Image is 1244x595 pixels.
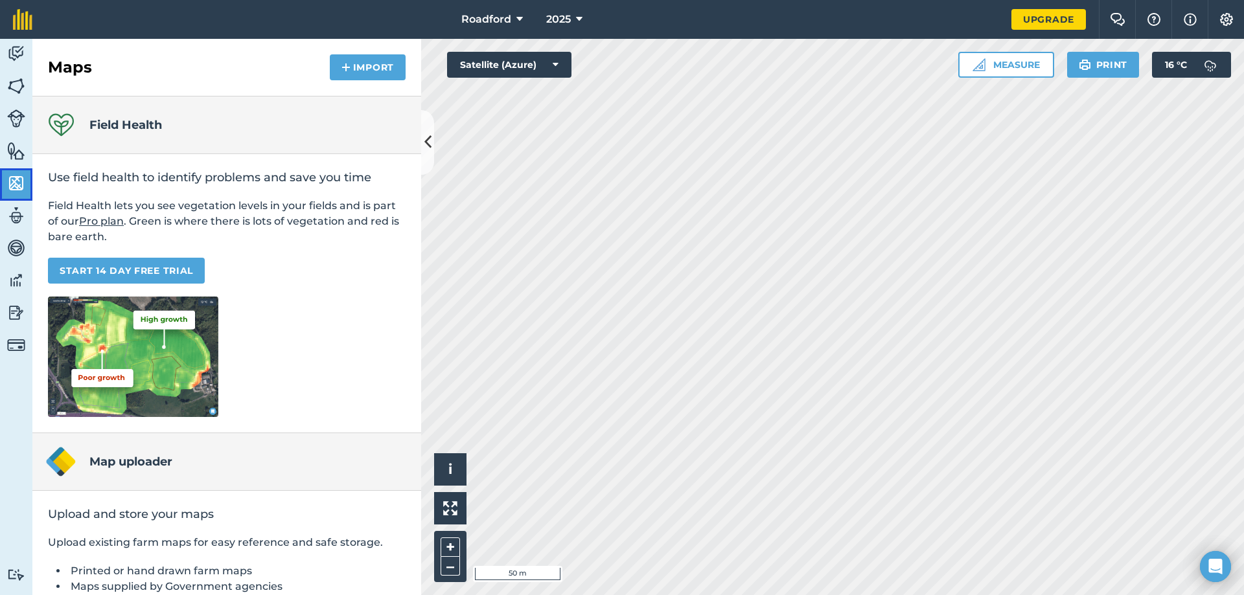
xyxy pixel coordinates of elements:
img: svg+xml;base64,PD94bWwgdmVyc2lvbj0iMS4wIiBlbmNvZGluZz0idXRmLTgiPz4KPCEtLSBHZW5lcmF0b3I6IEFkb2JlIE... [7,44,25,63]
img: A question mark icon [1146,13,1162,26]
img: Map uploader logo [45,446,76,477]
h2: Use field health to identify problems and save you time [48,170,406,185]
span: 2025 [546,12,571,27]
a: START 14 DAY FREE TRIAL [48,258,205,284]
button: Import [330,54,406,80]
img: svg+xml;base64,PD94bWwgdmVyc2lvbj0iMS4wIiBlbmNvZGluZz0idXRmLTgiPz4KPCEtLSBHZW5lcmF0b3I6IEFkb2JlIE... [7,303,25,322]
div: Open Intercom Messenger [1200,551,1231,582]
img: svg+xml;base64,PHN2ZyB4bWxucz0iaHR0cDovL3d3dy53My5vcmcvMjAwMC9zdmciIHdpZHRoPSI1NiIgaGVpZ2h0PSI2MC... [7,141,25,161]
img: svg+xml;base64,PHN2ZyB4bWxucz0iaHR0cDovL3d3dy53My5vcmcvMjAwMC9zdmciIHdpZHRoPSIxNCIgaGVpZ2h0PSIyNC... [341,60,351,75]
img: svg+xml;base64,PD94bWwgdmVyc2lvbj0iMS4wIiBlbmNvZGluZz0idXRmLTgiPz4KPCEtLSBHZW5lcmF0b3I6IEFkb2JlIE... [7,238,25,258]
img: svg+xml;base64,PD94bWwgdmVyc2lvbj0iMS4wIiBlbmNvZGluZz0idXRmLTgiPz4KPCEtLSBHZW5lcmF0b3I6IEFkb2JlIE... [7,206,25,225]
span: Roadford [461,12,511,27]
button: Measure [958,52,1054,78]
img: Ruler icon [973,58,985,71]
button: i [434,453,466,486]
button: 16 °C [1152,52,1231,78]
img: svg+xml;base64,PHN2ZyB4bWxucz0iaHR0cDovL3d3dy53My5vcmcvMjAwMC9zdmciIHdpZHRoPSI1NiIgaGVpZ2h0PSI2MC... [7,76,25,96]
img: svg+xml;base64,PD94bWwgdmVyc2lvbj0iMS4wIiBlbmNvZGluZz0idXRmLTgiPz4KPCEtLSBHZW5lcmF0b3I6IEFkb2JlIE... [7,568,25,581]
a: Upgrade [1011,9,1086,30]
img: A cog icon [1219,13,1234,26]
h2: Maps [48,57,92,78]
p: Upload existing farm maps for easy reference and safe storage. [48,535,406,550]
li: Printed or hand drawn farm maps [67,563,406,579]
button: + [441,537,460,557]
img: svg+xml;base64,PHN2ZyB4bWxucz0iaHR0cDovL3d3dy53My5vcmcvMjAwMC9zdmciIHdpZHRoPSIxNyIgaGVpZ2h0PSIxNy... [1184,12,1197,27]
button: Print [1067,52,1140,78]
span: i [448,461,452,477]
p: Field Health lets you see vegetation levels in your fields and is part of our . Green is where th... [48,198,406,245]
button: – [441,557,460,576]
img: fieldmargin Logo [13,9,32,30]
img: Two speech bubbles overlapping with the left bubble in the forefront [1110,13,1125,26]
h4: Field Health [89,116,162,134]
img: svg+xml;base64,PD94bWwgdmVyc2lvbj0iMS4wIiBlbmNvZGluZz0idXRmLTgiPz4KPCEtLSBHZW5lcmF0b3I6IEFkb2JlIE... [7,271,25,290]
img: svg+xml;base64,PHN2ZyB4bWxucz0iaHR0cDovL3d3dy53My5vcmcvMjAwMC9zdmciIHdpZHRoPSIxOSIgaGVpZ2h0PSIyNC... [1079,57,1091,73]
h4: Map uploader [89,453,172,471]
h2: Upload and store your maps [48,506,406,522]
span: 16 ° C [1165,52,1187,78]
img: svg+xml;base64,PHN2ZyB4bWxucz0iaHR0cDovL3d3dy53My5vcmcvMjAwMC9zdmciIHdpZHRoPSI1NiIgaGVpZ2h0PSI2MC... [7,174,25,193]
button: Satellite (Azure) [447,52,571,78]
img: svg+xml;base64,PD94bWwgdmVyc2lvbj0iMS4wIiBlbmNvZGluZz0idXRmLTgiPz4KPCEtLSBHZW5lcmF0b3I6IEFkb2JlIE... [7,336,25,354]
img: svg+xml;base64,PD94bWwgdmVyc2lvbj0iMS4wIiBlbmNvZGluZz0idXRmLTgiPz4KPCEtLSBHZW5lcmF0b3I6IEFkb2JlIE... [7,109,25,128]
img: svg+xml;base64,PD94bWwgdmVyc2lvbj0iMS4wIiBlbmNvZGluZz0idXRmLTgiPz4KPCEtLSBHZW5lcmF0b3I6IEFkb2JlIE... [1197,52,1223,78]
li: Maps supplied by Government agencies [67,579,406,594]
img: Four arrows, one pointing top left, one top right, one bottom right and the last bottom left [443,501,457,515]
a: Pro plan [79,215,124,227]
